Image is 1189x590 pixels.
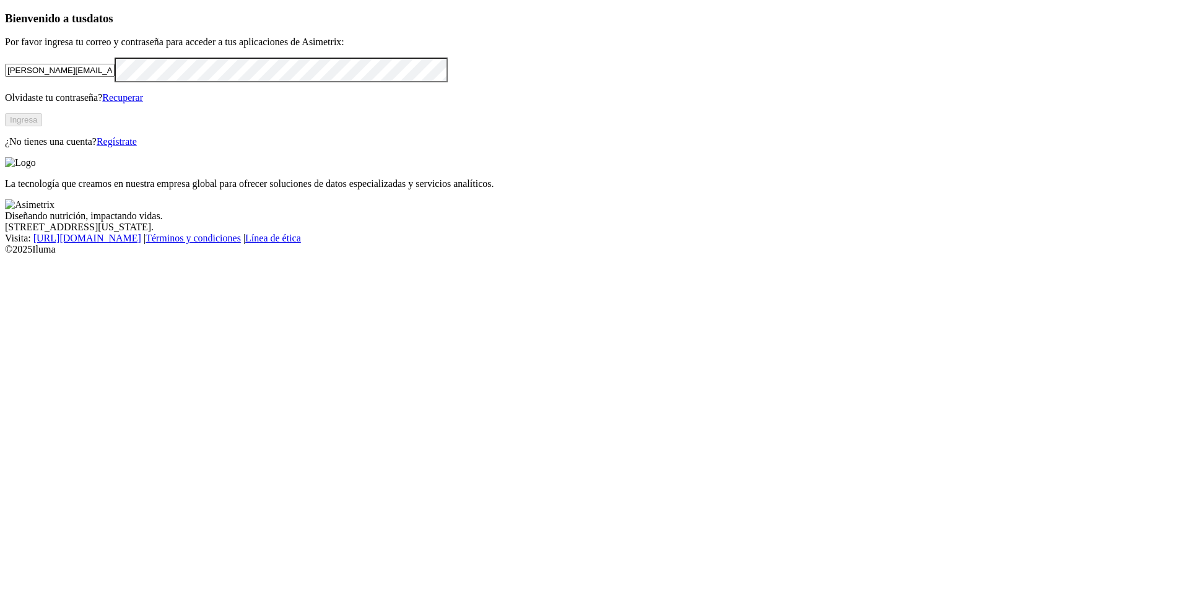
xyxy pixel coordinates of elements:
[5,92,1184,103] p: Olvidaste tu contraseña?
[33,233,141,243] a: [URL][DOMAIN_NAME]
[97,136,137,147] a: Regístrate
[5,210,1184,222] div: Diseñando nutrición, impactando vidas.
[5,244,1184,255] div: © 2025 Iluma
[5,199,54,210] img: Asimetrix
[5,113,42,126] button: Ingresa
[87,12,113,25] span: datos
[5,12,1184,25] h3: Bienvenido a tus
[5,233,1184,244] div: Visita : | |
[245,233,301,243] a: Línea de ética
[102,92,143,103] a: Recuperar
[5,64,115,77] input: Tu correo
[5,136,1184,147] p: ¿No tienes una cuenta?
[146,233,241,243] a: Términos y condiciones
[5,157,36,168] img: Logo
[5,37,1184,48] p: Por favor ingresa tu correo y contraseña para acceder a tus aplicaciones de Asimetrix:
[5,222,1184,233] div: [STREET_ADDRESS][US_STATE].
[5,178,1184,189] p: La tecnología que creamos en nuestra empresa global para ofrecer soluciones de datos especializad...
